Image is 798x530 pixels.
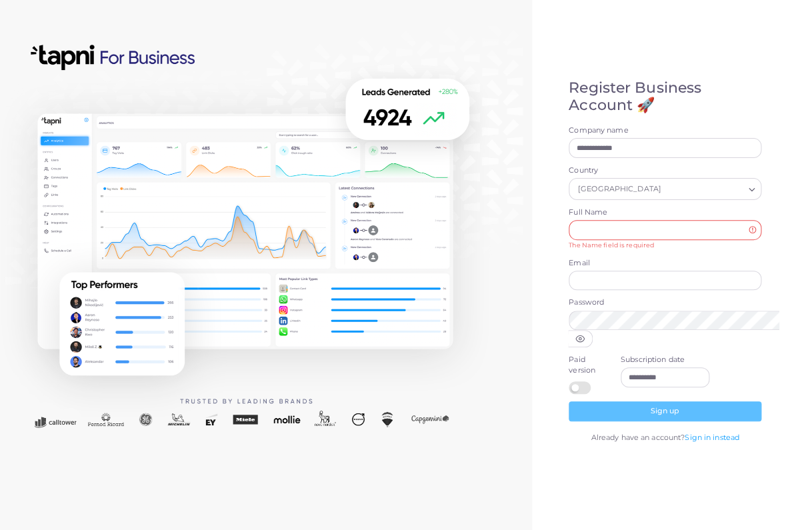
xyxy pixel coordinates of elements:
[569,178,761,199] div: Search for option
[576,183,663,197] span: [GEOGRAPHIC_DATA]
[685,433,739,442] a: Sign in instead
[621,355,710,365] label: Subscription date
[569,401,761,421] button: Sign up
[591,433,685,442] span: Already have an account?
[569,125,761,136] label: Company name
[569,207,761,218] label: Full Name
[569,258,761,269] label: Email
[569,355,606,376] label: Paid version
[569,79,761,115] h4: Register Business Account 🚀
[569,241,654,249] small: The Name field is required
[664,182,743,197] input: Search for option
[569,165,761,176] label: Country
[569,297,761,308] label: Password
